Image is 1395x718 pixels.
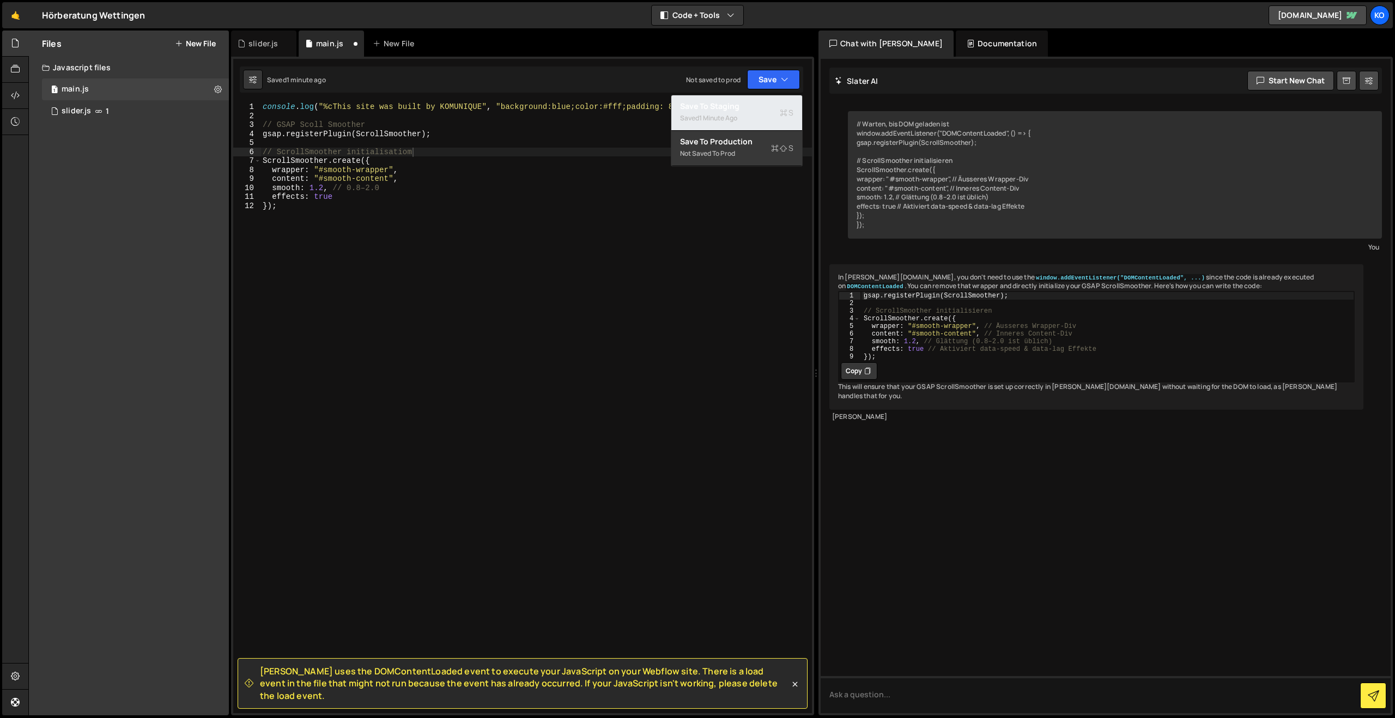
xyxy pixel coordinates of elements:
span: [PERSON_NAME] uses the DOMContentLoaded event to execute your JavaScript on your Webflow site. Th... [260,665,790,702]
button: Save to StagingS Saved1 minute ago [671,95,802,131]
a: [DOMAIN_NAME] [1269,5,1367,25]
code: DOMContentLoaded [846,283,904,290]
div: 9 [233,174,261,184]
div: Chat with [PERSON_NAME] [818,31,954,57]
div: 12 [233,202,261,211]
div: 1 minute ago [699,113,737,123]
div: [PERSON_NAME] [832,412,1361,422]
span: S [780,107,793,118]
span: 1 [106,107,109,115]
div: 9 [839,353,860,361]
div: 3 [233,120,261,130]
div: // Warten, bis DOM geladen ist window.addEventListener("DOMContentLoaded", () => { gsap.registerP... [848,111,1382,239]
button: Code + Tools [652,5,743,25]
a: 🤙 [2,2,29,28]
div: 1 [233,102,261,112]
div: 3 [839,307,860,315]
div: 7 [233,156,261,166]
div: Saved [680,112,793,125]
div: New File [373,38,418,49]
div: Documentation [956,31,1048,57]
span: 1 [51,86,58,95]
a: KO [1370,5,1390,25]
div: 8 [233,166,261,175]
div: 1 minute ago [287,75,326,84]
div: 16629/45300.js [42,78,229,100]
div: main.js [316,38,343,49]
div: 2 [839,300,860,307]
div: Not saved to prod [686,75,741,84]
div: 10 [233,184,261,193]
button: New File [175,39,216,48]
div: slider.js [62,106,91,116]
div: 6 [839,330,860,338]
div: 5 [839,323,860,330]
button: Copy [841,362,877,380]
div: Hörberatung Wettingen [42,9,145,22]
div: Save to Staging [680,101,793,112]
div: 16629/45301.js [42,100,229,122]
div: 6 [233,148,261,157]
div: Not saved to prod [680,147,793,160]
div: You [851,241,1379,253]
h2: Slater AI [835,76,878,86]
div: 4 [233,130,261,139]
div: 7 [839,338,860,345]
div: 1 [839,292,860,300]
button: Start new chat [1247,71,1334,90]
div: 2 [233,112,261,121]
div: Saved [267,75,326,84]
div: 4 [839,315,860,323]
div: In [PERSON_NAME][DOMAIN_NAME], you don't need to use the since the code is already executed on . ... [829,264,1363,410]
div: 8 [839,345,860,353]
div: Save to Production [680,136,793,147]
span: S [771,143,793,154]
div: Javascript files [29,57,229,78]
button: Save to ProductionS Not saved to prod [671,131,802,166]
div: 11 [233,192,261,202]
div: main.js [62,84,89,94]
button: Save [747,70,800,89]
code: window.addEventListener("DOMContentLoaded", ...) [1035,274,1206,282]
h2: Files [42,38,62,50]
div: slider.js [248,38,278,49]
div: 5 [233,138,261,148]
